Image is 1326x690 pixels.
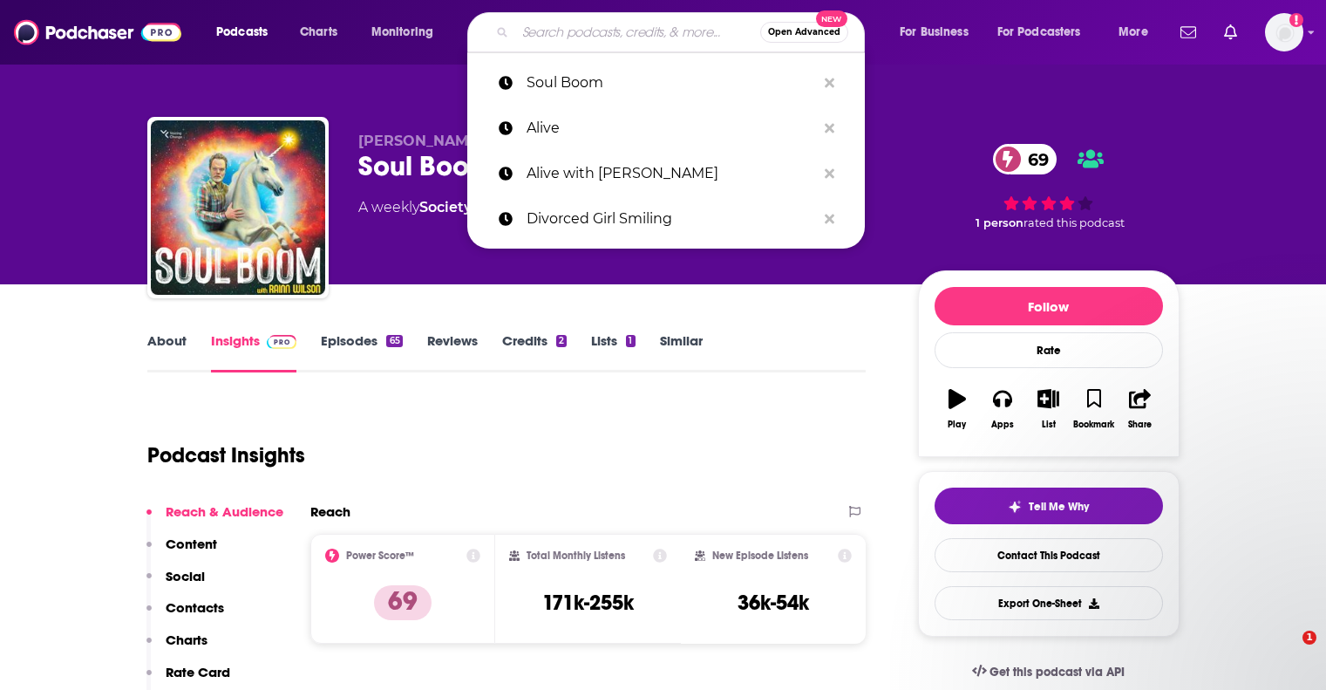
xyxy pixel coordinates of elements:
[467,196,865,242] a: Divorced Girl Smiling
[14,16,181,49] img: Podchaser - Follow, Share and Rate Podcasts
[989,665,1125,680] span: Get this podcast via API
[900,20,969,44] span: For Business
[419,199,472,215] a: Society
[267,335,297,349] img: Podchaser Pro
[712,550,808,562] h2: New Episode Listens
[935,538,1163,572] a: Contact This Podcast
[1302,631,1316,645] span: 1
[1217,17,1244,47] a: Show notifications dropdown
[1042,420,1056,430] div: List
[935,378,980,441] button: Play
[204,18,290,46] button: open menu
[527,196,816,242] p: Divorced Girl Smiling
[1265,13,1303,51] span: Logged in as shcarlos
[1008,500,1022,514] img: tell me why sparkle
[374,585,432,620] p: 69
[211,332,297,372] a: InsightsPodchaser Pro
[467,60,865,106] a: Soul Boom
[515,18,760,46] input: Search podcasts, credits, & more...
[358,133,483,149] span: [PERSON_NAME]
[980,378,1025,441] button: Apps
[166,664,230,680] p: Rate Card
[310,503,350,520] h2: Reach
[527,151,816,196] p: Alive with Steve Burns
[760,22,848,43] button: Open AdvancedNew
[527,550,625,562] h2: Total Monthly Listens
[993,144,1057,174] a: 69
[484,12,881,52] div: Search podcasts, credits, & more...
[1117,378,1162,441] button: Share
[166,568,205,584] p: Social
[358,197,672,218] div: A weekly podcast
[166,632,207,648] p: Charts
[146,536,217,568] button: Content
[359,18,456,46] button: open menu
[1029,500,1089,514] span: Tell Me Why
[166,503,283,520] p: Reach & Audience
[527,60,816,106] p: Soul Boom
[467,151,865,196] a: Alive with [PERSON_NAME]
[935,332,1163,368] div: Rate
[626,335,635,347] div: 1
[887,18,990,46] button: open menu
[289,18,348,46] a: Charts
[660,332,703,372] a: Similar
[1265,13,1303,51] img: User Profile
[371,20,433,44] span: Monitoring
[146,503,283,536] button: Reach & Audience
[146,599,224,632] button: Contacts
[1265,13,1303,51] button: Show profile menu
[986,18,1106,46] button: open menu
[147,332,187,372] a: About
[738,590,809,616] h3: 36k-54k
[300,20,337,44] span: Charts
[935,586,1163,620] button: Export One-Sheet
[386,335,402,347] div: 65
[991,420,1014,430] div: Apps
[216,20,268,44] span: Podcasts
[918,133,1180,241] div: 69 1 personrated this podcast
[816,10,847,27] span: New
[948,420,966,430] div: Play
[1119,20,1148,44] span: More
[1010,144,1057,174] span: 69
[1071,378,1117,441] button: Bookmark
[935,287,1163,325] button: Follow
[146,568,205,600] button: Social
[935,488,1163,524] button: tell me why sparkleTell Me Why
[427,332,478,372] a: Reviews
[321,332,402,372] a: Episodes65
[166,599,224,616] p: Contacts
[467,106,865,151] a: Alive
[502,332,567,372] a: Credits2
[166,536,217,552] p: Content
[346,550,414,562] h2: Power Score™
[1128,420,1152,430] div: Share
[542,590,634,616] h3: 171k-255k
[147,442,305,468] h1: Podcast Insights
[1289,13,1303,27] svg: Add a profile image
[976,216,1023,229] span: 1 person
[1023,216,1125,229] span: rated this podcast
[997,20,1081,44] span: For Podcasters
[527,106,816,151] p: Alive
[768,28,840,37] span: Open Advanced
[1025,378,1071,441] button: List
[591,332,635,372] a: Lists1
[556,335,567,347] div: 2
[146,632,207,664] button: Charts
[151,120,325,295] img: Soul Boom
[1267,631,1309,673] iframe: Intercom live chat
[1073,420,1114,430] div: Bookmark
[1106,18,1170,46] button: open menu
[1173,17,1203,47] a: Show notifications dropdown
